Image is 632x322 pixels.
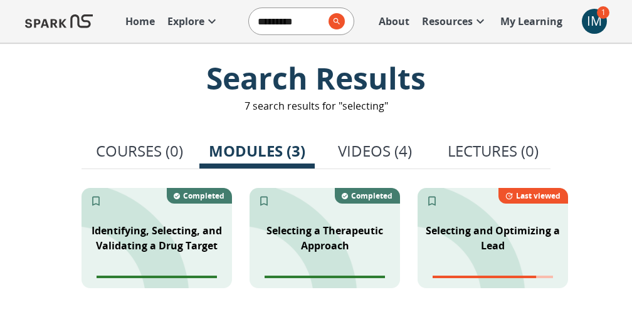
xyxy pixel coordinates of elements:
[250,188,400,288] div: Spark NS branding pattern
[425,223,561,253] p: Selecting and Optimizing a Lead
[25,6,93,36] img: Logo of SPARK at Stanford
[516,190,561,201] p: Last viewed
[257,223,392,253] p: Selecting a Therapeutic Approach
[338,140,412,162] p: Videos (4)
[161,8,226,35] a: Explore
[372,8,416,35] a: About
[90,195,102,207] svg: Add to My Learning
[500,14,562,29] p: My Learning
[422,14,473,29] p: Resources
[418,188,568,288] div: SPARK NS branding pattern
[494,8,569,35] a: My Learning
[597,6,609,19] span: 1
[167,14,204,29] p: Explore
[433,276,553,278] span: Module completion progress of user
[82,188,232,288] div: Dart hitting bullseye
[258,195,270,207] svg: Add to My Learning
[324,8,345,34] button: search
[164,58,468,98] p: Search Results
[89,223,224,253] p: Identifying, Selecting, and Validating a Drug Target
[265,276,385,278] span: Module completion progress of user
[426,195,438,207] svg: Add to My Learning
[183,190,224,201] p: Completed
[448,140,539,162] p: Lectures (0)
[125,14,155,29] p: Home
[245,98,388,113] p: 7 search results for "selecting"
[582,9,607,34] div: IM
[351,190,392,201] p: Completed
[416,8,494,35] a: Resources
[209,140,305,162] p: Modules (3)
[379,14,409,29] p: About
[119,8,161,35] a: Home
[582,9,607,34] button: account of current user
[96,140,183,162] p: Courses (0)
[97,276,217,278] span: Module completion progress of user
